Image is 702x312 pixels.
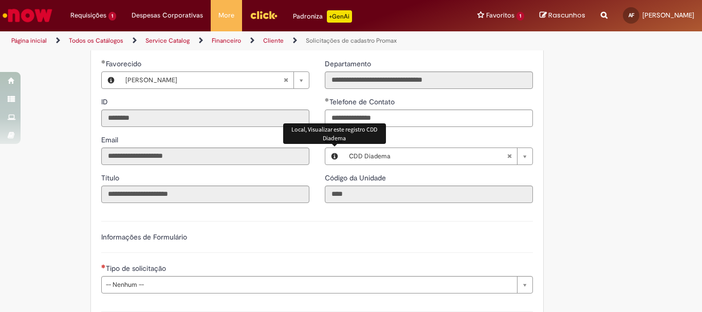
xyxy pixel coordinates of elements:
ul: Trilhas de página [8,31,460,50]
a: [PERSON_NAME]Limpar campo Favorecido [120,72,309,88]
span: [PERSON_NAME] [642,11,694,20]
span: Somente leitura - Título [101,173,121,182]
span: Necessários - Favorecido [106,59,143,68]
span: Obrigatório Preenchido [101,60,106,64]
a: Rascunhos [540,11,585,21]
p: +GenAi [327,10,352,23]
a: Todos os Catálogos [69,36,123,45]
label: Somente leitura - Código da Unidade [325,173,388,183]
span: 1 [108,12,116,21]
span: Requisições [70,10,106,21]
span: Necessários [101,264,106,268]
a: Página inicial [11,36,47,45]
label: Somente leitura - Título [101,173,121,183]
span: Despesas Corporativas [132,10,203,21]
a: Financeiro [212,36,241,45]
input: Título [101,186,309,203]
span: Rascunhos [548,10,585,20]
input: Email [101,148,309,165]
a: Service Catalog [145,36,190,45]
a: Solicitações de cadastro Promax [306,36,397,45]
span: Somente leitura - Código da Unidade [325,173,388,182]
span: Favoritos [486,10,514,21]
span: Telefone de Contato [329,97,397,106]
span: Somente leitura - ID [101,97,110,106]
span: [PERSON_NAME] [125,72,283,88]
input: Código da Unidade [325,186,533,203]
span: Somente leitura - Email [101,135,120,144]
span: Obrigatório Preenchido [325,98,329,102]
span: Tipo de solicitação [106,264,168,273]
a: Cliente [263,36,284,45]
button: Local, Visualizar este registro CDD Diadema [325,148,344,164]
input: Telefone de Contato [325,109,533,127]
span: CDD Diadema [349,148,507,164]
button: Favorecido, Visualizar este registro Arthur Silva Ferreira [102,72,120,88]
input: ID [101,109,309,127]
a: CDD DiademaLimpar campo Local [344,148,532,164]
label: Somente leitura - Departamento [325,59,373,69]
div: Local, Visualizar este registro CDD Diadema [283,123,386,144]
div: Padroniza [293,10,352,23]
span: -- Nenhum -- [106,277,512,293]
img: click_logo_yellow_360x200.png [250,7,278,23]
input: Departamento [325,71,533,89]
span: 1 [516,12,524,21]
label: Informações de Formulário [101,232,187,242]
label: Somente leitura - Email [101,135,120,145]
span: AF [629,12,634,19]
span: More [218,10,234,21]
abbr: Limpar campo Local [502,148,517,164]
img: ServiceNow [1,5,54,26]
label: Somente leitura - ID [101,97,110,107]
span: Somente leitura - Departamento [325,59,373,68]
abbr: Limpar campo Favorecido [278,72,293,88]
